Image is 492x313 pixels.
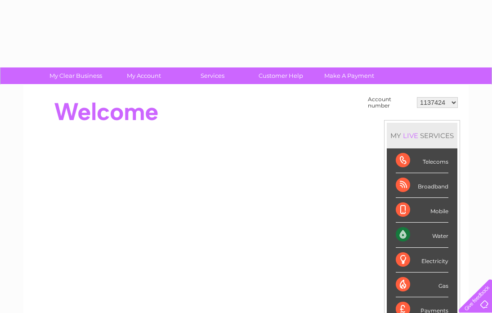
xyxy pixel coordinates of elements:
div: Gas [396,273,448,297]
div: Water [396,223,448,247]
a: Customer Help [244,67,318,84]
div: Electricity [396,248,448,273]
td: Account number [366,94,415,111]
a: Services [175,67,250,84]
a: My Account [107,67,181,84]
div: Mobile [396,198,448,223]
div: MY SERVICES [387,123,457,148]
div: LIVE [401,131,420,140]
div: Broadband [396,173,448,198]
div: Telecoms [396,148,448,173]
a: Make A Payment [312,67,386,84]
a: My Clear Business [39,67,113,84]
